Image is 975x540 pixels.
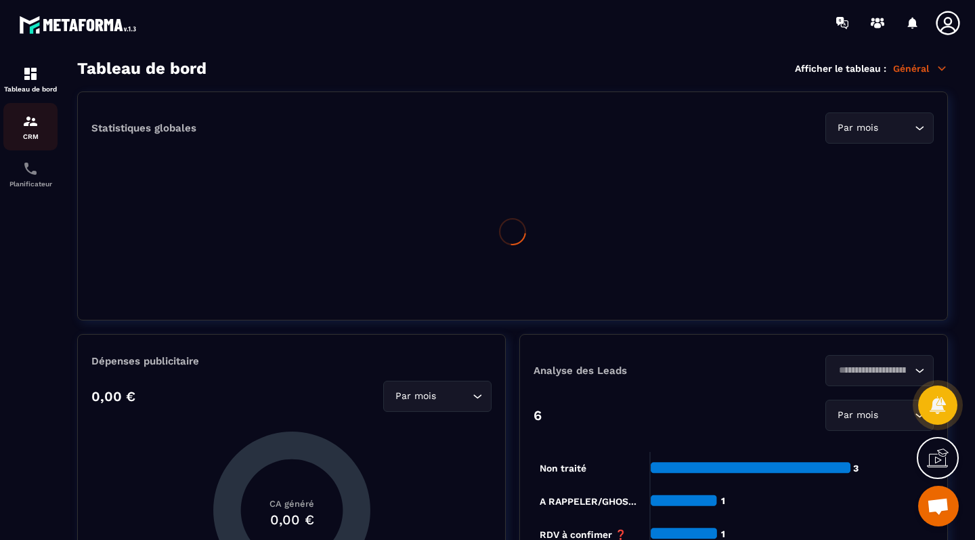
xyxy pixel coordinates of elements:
[392,389,439,404] span: Par mois
[439,389,469,404] input: Search for option
[3,85,58,93] p: Tableau de bord
[3,150,58,198] a: schedulerschedulerPlanificateur
[834,408,881,423] span: Par mois
[825,355,934,386] div: Search for option
[91,355,492,367] p: Dépenses publicitaire
[22,113,39,129] img: formation
[19,12,141,37] img: logo
[22,161,39,177] img: scheduler
[825,400,934,431] div: Search for option
[91,122,196,134] p: Statistiques globales
[893,62,948,75] p: Général
[834,121,881,136] span: Par mois
[22,66,39,82] img: formation
[383,381,492,412] div: Search for option
[918,486,959,526] div: Ouvrir le chat
[881,408,911,423] input: Search for option
[825,112,934,144] div: Search for option
[795,63,886,74] p: Afficher le tableau :
[540,463,586,474] tspan: Non traité
[3,56,58,103] a: formationformationTableau de bord
[3,133,58,140] p: CRM
[77,59,207,78] h3: Tableau de bord
[3,103,58,150] a: formationformationCRM
[534,407,542,423] p: 6
[834,363,911,378] input: Search for option
[881,121,911,136] input: Search for option
[534,365,734,377] p: Analyse des Leads
[91,388,135,404] p: 0,00 €
[540,496,636,507] tspan: A RAPPELER/GHOS...
[3,180,58,188] p: Planificateur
